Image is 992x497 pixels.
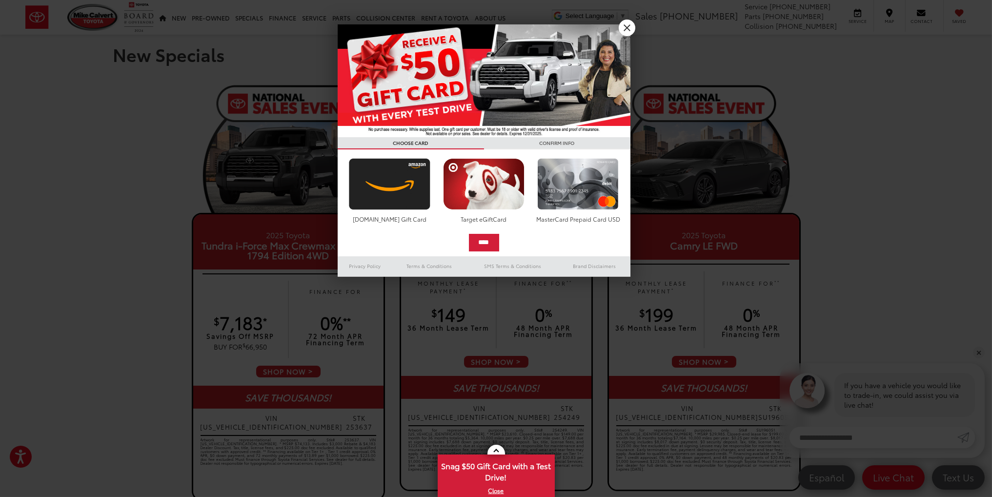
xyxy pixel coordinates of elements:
span: Snag $50 Gift Card with a Test Drive! [439,456,554,485]
img: 55838_top_625864.jpg [338,24,630,137]
a: SMS Terms & Conditions [467,260,559,272]
a: Privacy Policy [338,260,392,272]
h3: CHOOSE CARD [338,137,484,149]
h3: CONFIRM INFO [484,137,630,149]
a: Terms & Conditions [392,260,466,272]
div: MasterCard Prepaid Card USD [535,215,621,223]
div: [DOMAIN_NAME] Gift Card [346,215,433,223]
img: targetcard.png [441,158,527,210]
img: mastercard.png [535,158,621,210]
img: amazoncard.png [346,158,433,210]
a: Brand Disclaimers [559,260,630,272]
div: Target eGiftCard [441,215,527,223]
